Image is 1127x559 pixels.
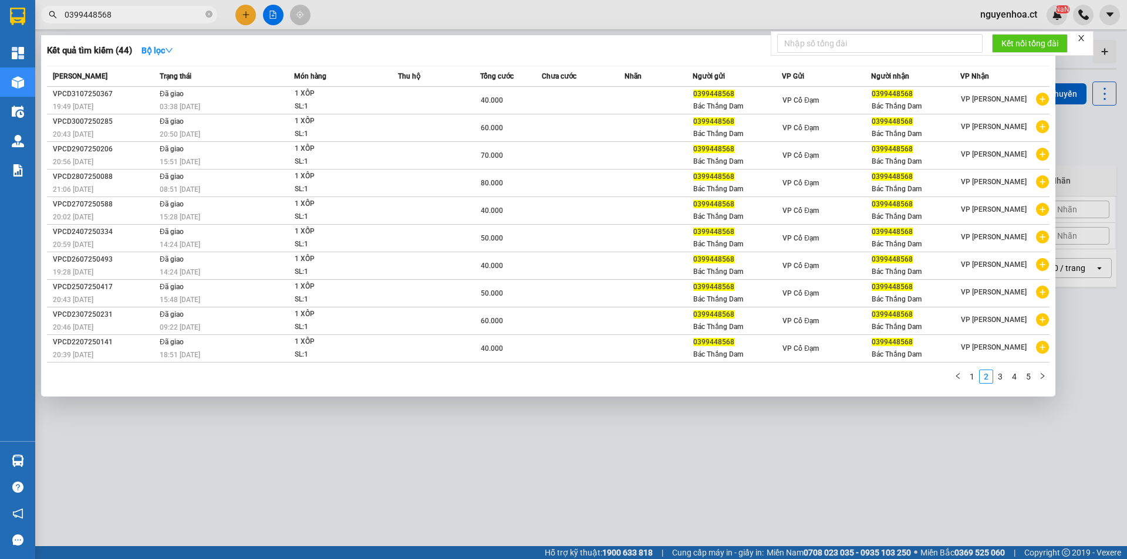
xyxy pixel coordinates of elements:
[53,72,107,80] span: [PERSON_NAME]
[295,183,383,196] div: SL: 1
[160,283,184,291] span: Đã giao
[398,72,420,80] span: Thu hộ
[295,308,383,321] div: 1 XỐP
[295,115,383,128] div: 1 XỐP
[1036,313,1049,326] span: plus-circle
[872,266,960,278] div: Bác Thắng Dam
[160,323,200,331] span: 09:22 [DATE]
[693,228,734,236] span: 0399448568
[53,213,93,221] span: 20:02 [DATE]
[160,200,184,208] span: Đã giao
[961,316,1027,324] span: VP [PERSON_NAME]
[295,87,383,100] div: 1 XỐP
[1035,370,1050,384] button: right
[777,34,983,53] input: Nhập số tổng đài
[295,155,383,168] div: SL: 1
[1077,34,1085,42] span: close
[12,508,23,519] span: notification
[782,151,819,160] span: VP Cổ Đạm
[481,179,503,187] span: 80.000
[961,205,1027,214] span: VP [PERSON_NAME]
[872,348,960,361] div: Bác Thắng Dam
[1008,370,1021,383] a: 4
[481,124,503,132] span: 60.000
[693,117,734,126] span: 0399448568
[53,130,93,138] span: 20:43 [DATE]
[961,288,1027,296] span: VP [PERSON_NAME]
[1007,370,1021,384] li: 4
[65,8,203,21] input: Tìm tên, số ĐT hoặc mã đơn
[992,34,1068,53] button: Kết nối tổng đài
[980,370,993,383] a: 2
[1035,370,1050,384] li: Next Page
[872,183,960,195] div: Bác Thắng Dam
[481,234,503,242] span: 50.000
[295,280,383,293] div: 1 XỐP
[160,351,200,359] span: 18:51 [DATE]
[872,128,960,140] div: Bác Thắng Dam
[782,289,819,297] span: VP Cổ Đạm
[295,128,383,141] div: SL: 1
[47,45,132,57] h3: Kết quả tìm kiếm ( 44 )
[53,88,156,100] div: VPCD3107250367
[693,100,781,113] div: Bác Thắng Dam
[160,185,200,194] span: 08:51 [DATE]
[295,266,383,279] div: SL: 1
[53,143,156,155] div: VPCD2907250206
[160,296,200,304] span: 15:48 [DATE]
[693,200,734,208] span: 0399448568
[294,72,326,80] span: Món hàng
[693,266,781,278] div: Bác Thắng Dam
[12,534,23,546] span: message
[160,158,200,166] span: 15:51 [DATE]
[160,172,184,181] span: Đã giao
[693,90,734,98] span: 0399448568
[160,145,184,153] span: Đã giao
[951,370,965,384] li: Previous Page
[782,317,819,325] span: VP Cổ Đạm
[295,211,383,223] div: SL: 1
[693,255,734,263] span: 0399448568
[965,370,979,384] li: 1
[160,103,200,111] span: 03:38 [DATE]
[160,268,200,276] span: 14:24 [DATE]
[53,116,156,128] div: VPCD3007250285
[53,336,156,348] div: VPCD2207250141
[481,317,503,325] span: 60.000
[295,143,383,155] div: 1 XỐP
[993,370,1007,384] li: 3
[132,41,183,60] button: Bộ lọcdown
[160,90,184,98] span: Đã giao
[10,8,25,25] img: logo-vxr
[961,233,1027,241] span: VP [PERSON_NAME]
[53,281,156,293] div: VPCD2507250417
[480,72,514,80] span: Tổng cước
[782,179,819,187] span: VP Cổ Đạm
[160,213,200,221] span: 15:28 [DATE]
[872,338,913,346] span: 0399448568
[693,338,734,346] span: 0399448568
[295,348,383,361] div: SL: 1
[295,170,383,183] div: 1 XỐP
[961,150,1027,158] span: VP [PERSON_NAME]
[481,206,503,215] span: 40.000
[872,172,913,181] span: 0399448568
[1039,372,1046,380] span: right
[49,11,57,19] span: search
[693,172,734,181] span: 0399448568
[693,211,781,223] div: Bác Thắng Dam
[481,344,503,353] span: 40.000
[994,370,1007,383] a: 3
[872,145,913,153] span: 0399448568
[693,348,781,361] div: Bác Thắng Dam
[782,96,819,104] span: VP Cổ Đạm
[481,96,503,104] span: 40.000
[542,72,576,80] span: Chưa cước
[693,283,734,291] span: 0399448568
[12,135,24,147] img: warehouse-icon
[160,228,184,236] span: Đã giao
[160,117,184,126] span: Đã giao
[53,226,156,238] div: VPCD2407250334
[625,72,642,80] span: Nhãn
[872,228,913,236] span: 0399448568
